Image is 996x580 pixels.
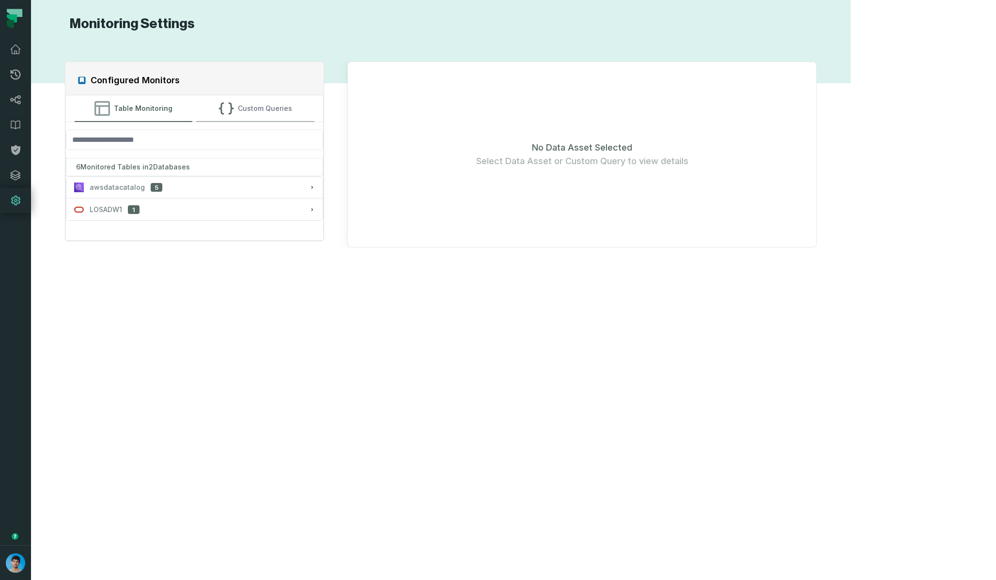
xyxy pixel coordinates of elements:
[196,95,314,122] button: Custom Queries
[75,95,193,122] button: Table Monitoring
[90,205,122,214] span: LOSADW1
[66,177,323,198] button: awsdatacatalog5
[6,553,25,573] img: avatar of Omri Ildis
[66,158,323,176] div: 6 Monitored Tables in 2 Databases
[532,141,632,154] span: No Data Asset Selected
[65,15,195,32] h1: Monitoring Settings
[151,183,162,192] span: 5
[66,199,323,220] button: LOSADW11
[128,205,140,214] span: 1
[11,532,19,541] div: Tooltip anchor
[90,183,145,192] span: awsdatacatalog
[476,154,688,168] span: Select Data Asset or Custom Query to view details
[91,74,180,87] h2: Configured Monitors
